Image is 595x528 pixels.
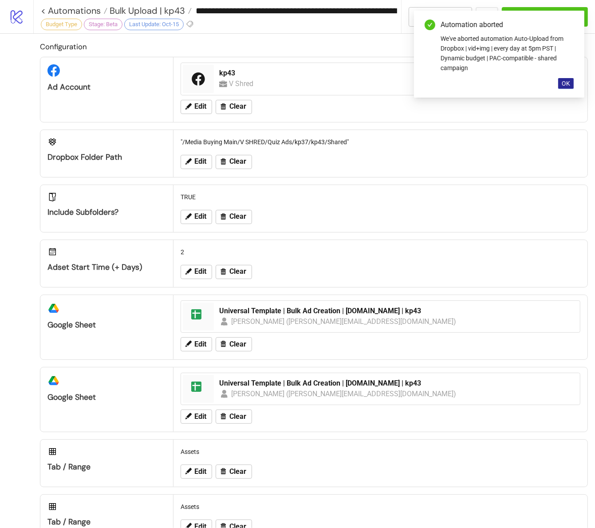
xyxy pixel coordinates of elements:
[216,337,252,351] button: Clear
[107,5,185,16] span: Bulk Upload | kp43
[409,7,473,27] button: To Builder
[124,19,184,30] div: Last Update: Oct-15
[216,155,252,169] button: Clear
[229,468,246,476] span: Clear
[194,340,206,348] span: Edit
[216,410,252,424] button: Clear
[181,410,212,424] button: Edit
[40,41,588,52] h2: Configuration
[216,265,252,279] button: Clear
[41,6,107,15] a: < Automations
[425,20,435,30] span: check-circle
[181,265,212,279] button: Edit
[216,465,252,479] button: Clear
[219,306,575,316] div: Universal Template | Bulk Ad Creation | [DOMAIN_NAME] | kp43
[181,155,212,169] button: Edit
[194,468,206,476] span: Edit
[229,213,246,221] span: Clear
[47,462,166,472] div: Tab / Range
[502,7,588,27] button: Run Automation
[194,102,206,110] span: Edit
[177,498,584,515] div: Assets
[177,134,584,150] div: "/Media Buying Main/V SHRED/Quiz Ads/kp37/kp43/Shared"
[177,189,584,205] div: TRUE
[47,262,166,272] div: Adset Start Time (+ Days)
[216,100,252,114] button: Clear
[194,213,206,221] span: Edit
[47,320,166,330] div: Google Sheet
[194,268,206,276] span: Edit
[194,158,206,165] span: Edit
[231,316,457,327] div: [PERSON_NAME] ([PERSON_NAME][EMAIL_ADDRESS][DOMAIN_NAME])
[229,102,246,110] span: Clear
[181,210,212,224] button: Edit
[107,6,192,15] a: Bulk Upload | kp43
[229,413,246,421] span: Clear
[47,392,166,402] div: Google Sheet
[47,517,166,527] div: Tab / Range
[47,207,166,217] div: Include Subfolders?
[47,152,166,162] div: Dropbox Folder Path
[84,19,122,30] div: Stage: Beta
[562,80,570,87] span: OK
[181,465,212,479] button: Edit
[229,78,256,89] div: V Shred
[229,340,246,348] span: Clear
[181,100,212,114] button: Edit
[177,244,584,260] div: 2
[229,158,246,165] span: Clear
[177,443,584,460] div: Assets
[219,68,575,78] div: kp43
[194,413,206,421] span: Edit
[476,7,498,27] button: ...
[47,82,166,92] div: Ad Account
[441,20,574,30] div: Automation aborted
[231,388,457,399] div: [PERSON_NAME] ([PERSON_NAME][EMAIL_ADDRESS][DOMAIN_NAME])
[558,78,574,89] button: OK
[41,19,82,30] div: Budget Type
[219,378,575,388] div: Universal Template | Bulk Ad Creation | [DOMAIN_NAME] | kp43
[216,210,252,224] button: Clear
[229,268,246,276] span: Clear
[441,34,574,73] div: We've aborted automation Auto-Upload from Dropbox | vid+img | every day at 5pm PST | Dynamic budg...
[181,337,212,351] button: Edit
